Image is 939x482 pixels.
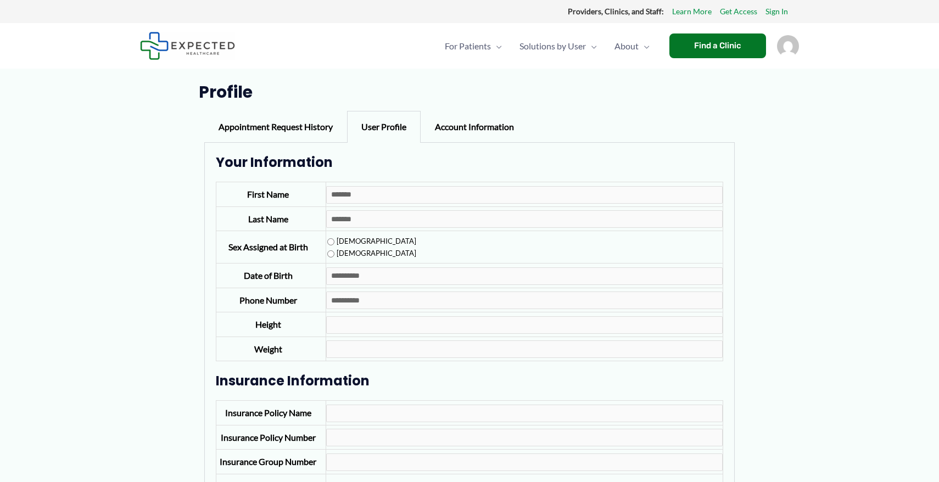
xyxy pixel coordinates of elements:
a: Solutions by UserMenu Toggle [511,27,606,65]
a: Get Access [720,4,757,19]
img: Expected Healthcare Logo - side, dark font, small [140,32,235,60]
span: Solutions by User [519,27,586,65]
h3: Your Information [216,154,724,171]
a: AboutMenu Toggle [606,27,658,65]
nav: Primary Site Navigation [436,27,658,65]
span: For Patients [445,27,491,65]
a: Find a Clinic [669,33,766,58]
h3: Insurance Information [216,372,724,389]
input: [DEMOGRAPHIC_DATA] [327,238,334,245]
a: Account icon link [777,40,799,50]
label: [DEMOGRAPHIC_DATA] [327,249,416,257]
label: Last Name [248,214,288,224]
h1: Profile [199,82,741,102]
label: Weight [254,344,282,354]
label: Date of Birth [244,270,293,281]
span: Menu Toggle [491,27,502,65]
label: [DEMOGRAPHIC_DATA] [327,237,416,245]
label: Insurance Policy Name [225,407,311,418]
input: [DEMOGRAPHIC_DATA] [327,250,334,257]
span: Menu Toggle [639,27,650,65]
label: Insurance Policy Number [221,432,316,442]
a: Sign In [765,4,788,19]
span: Menu Toggle [586,27,597,65]
a: For PatientsMenu Toggle [436,27,511,65]
label: Insurance Group Number [220,456,316,467]
label: Sex Assigned at Birth [228,242,308,252]
strong: Providers, Clinics, and Staff: [568,7,664,16]
span: About [614,27,639,65]
div: User Profile [347,111,421,143]
label: Phone Number [239,295,297,305]
a: Learn More [672,4,712,19]
div: Account Information [421,111,528,143]
div: Appointment Request History [204,111,347,143]
label: First Name [247,189,289,199]
label: Height [255,319,281,329]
